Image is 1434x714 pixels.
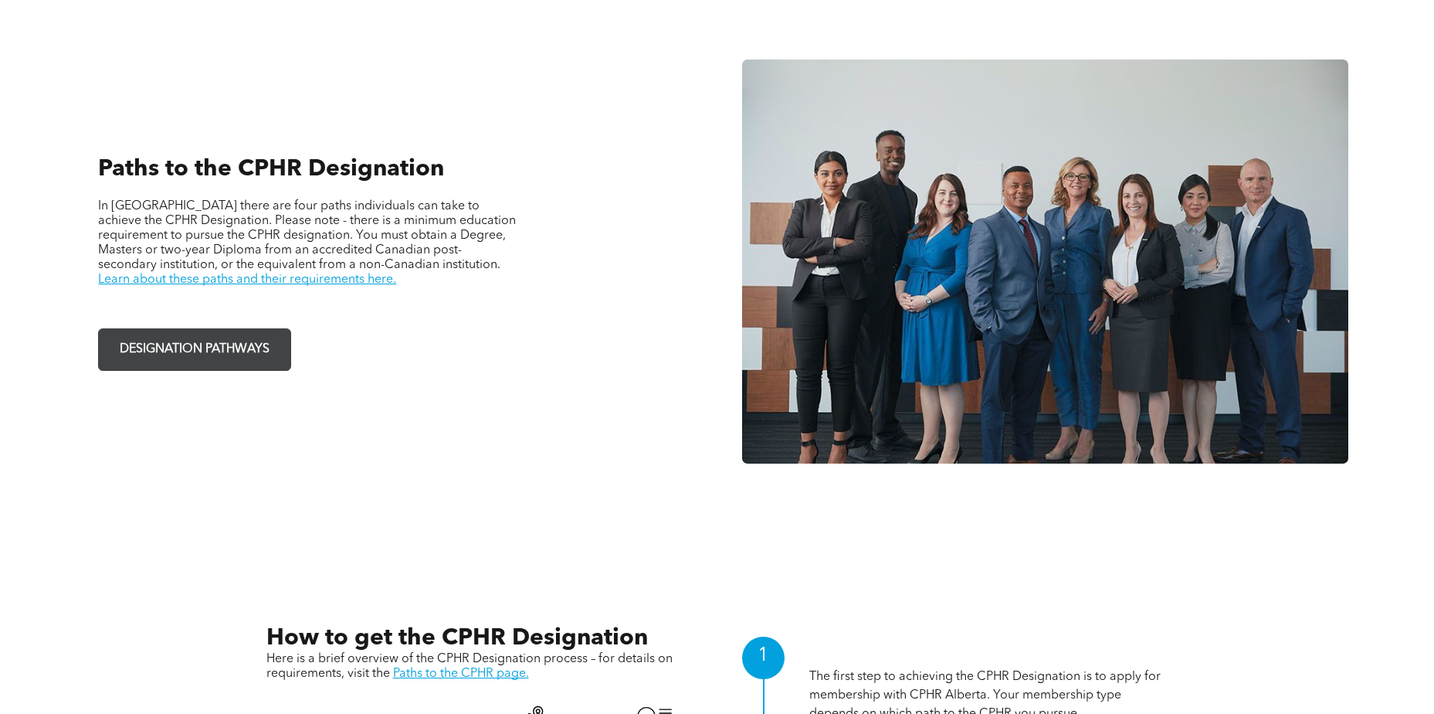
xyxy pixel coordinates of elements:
[98,274,396,286] a: Learn about these paths and their requirements here.
[266,627,648,650] span: How to get the CPHR Designation
[809,644,1168,668] h1: Membership
[98,200,516,271] span: In [GEOGRAPHIC_DATA] there are four paths individuals can take to achieve the CPHR Designation. P...
[393,668,529,680] a: Paths to the CPHR page.
[98,328,291,371] a: DESIGNATION PATHWAYS
[742,59,1348,464] img: A group of business people are posing for a picture together.
[98,158,444,181] span: Paths to the CPHR Designation
[742,637,785,679] div: 1
[114,335,275,365] span: DESIGNATION PATHWAYS
[266,653,673,680] span: Here is a brief overview of the CPHR Designation process – for details on requirements, visit the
